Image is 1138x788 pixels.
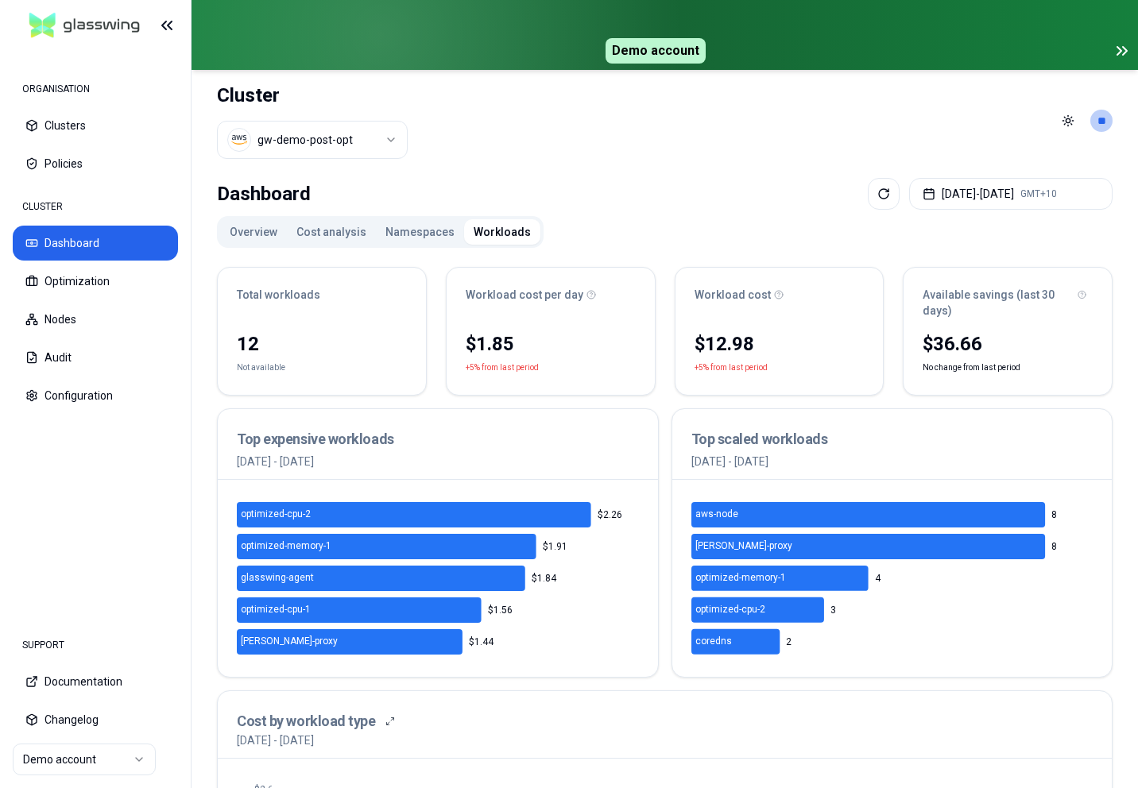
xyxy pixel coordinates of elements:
h1: Cluster [217,83,408,108]
button: Documentation [13,664,178,699]
button: Configuration [13,378,178,413]
button: Audit [13,340,178,375]
div: $36.66 [923,331,1093,357]
div: Total workloads [237,287,407,303]
div: Not available [237,360,285,376]
button: Nodes [13,302,178,337]
button: Changelog [13,702,178,737]
h3: Top expensive workloads [237,428,639,450]
div: SUPPORT [13,629,178,661]
img: GlassWing [23,7,146,44]
p: [DATE] - [DATE] [691,454,1093,469]
div: gw-demo-post-opt [257,132,353,148]
button: [DATE]-[DATE]GMT+10 [909,178,1113,210]
div: Available savings (last 30 days) [923,287,1093,319]
div: ORGANISATION [13,73,178,105]
div: No change from last period [904,328,1112,395]
div: CLUSTER [13,191,178,222]
h3: Cost by workload type [237,710,376,732]
div: Dashboard [217,178,311,210]
button: Optimization [13,264,178,299]
button: Cost analysis [287,219,376,245]
div: 12 [237,331,407,357]
h3: Top scaled workloads [691,428,1093,450]
p: +5% from last period [695,360,768,376]
div: $1.85 [466,331,636,357]
div: Workload cost [695,287,865,303]
button: Overview [220,219,287,245]
span: GMT+10 [1020,187,1057,200]
button: Clusters [13,108,178,143]
button: Policies [13,146,178,181]
img: aws [231,132,247,148]
p: [DATE] - [DATE] [237,732,314,748]
p: [DATE] - [DATE] [237,454,639,469]
p: +5% from last period [466,360,539,376]
span: Demo account [606,38,706,64]
div: Workload cost per day [466,287,636,303]
button: Namespaces [376,219,464,245]
div: $12.98 [695,331,865,357]
button: Select a value [217,121,408,159]
button: Workloads [464,219,540,245]
button: Dashboard [13,226,178,261]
